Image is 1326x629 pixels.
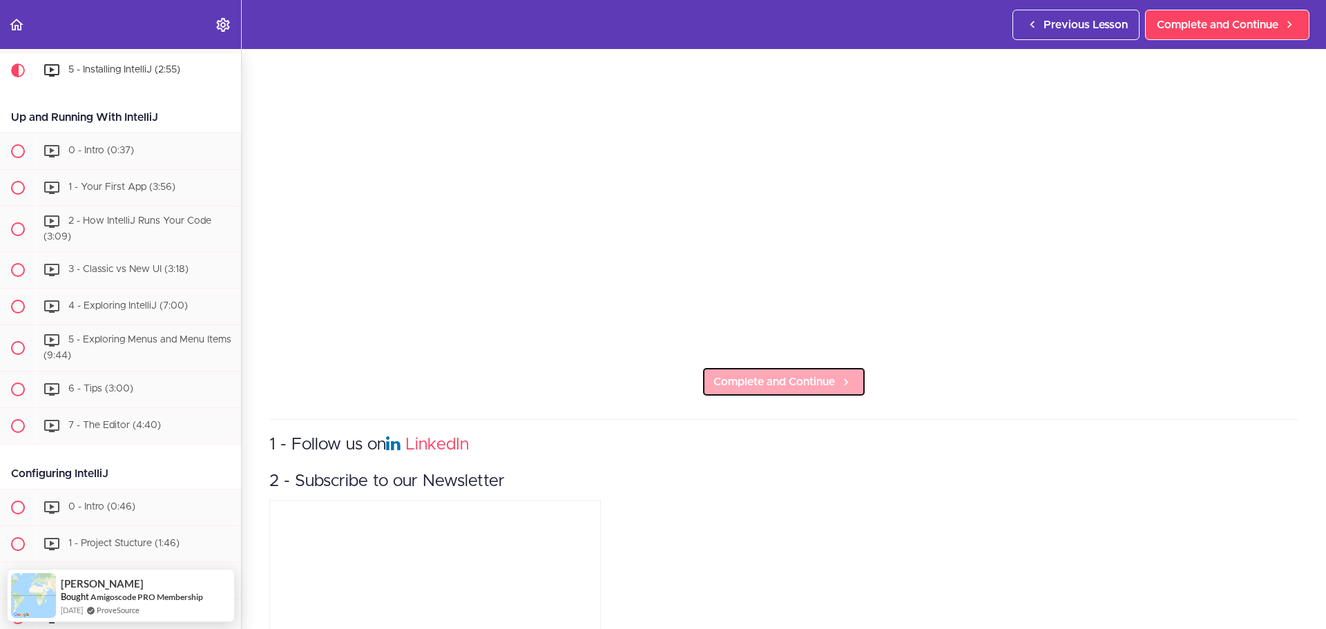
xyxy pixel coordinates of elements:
a: Previous Lesson [1012,10,1140,40]
span: [PERSON_NAME] [61,578,144,590]
span: 4 - Exploring IntelliJ (7:00) [68,302,188,311]
svg: Settings Menu [215,17,231,33]
span: 7 - The Editor (4:40) [68,420,161,430]
span: 5 - Installing IntelliJ (2:55) [68,65,180,75]
span: 3 - Classic vs New UI (3:18) [68,265,189,275]
span: 0 - Intro (0:46) [68,502,135,512]
a: LinkedIn [405,436,469,453]
h3: 1 - Follow us on [269,434,1298,456]
img: provesource social proof notification image [11,573,56,618]
a: Amigoscode PRO Membership [90,592,203,602]
h3: 2 - Subscribe to our Newsletter [269,470,1298,493]
span: Bought [61,591,89,602]
span: Previous Lesson [1044,17,1128,33]
svg: Back to course curriculum [8,17,25,33]
span: 2 - How IntelliJ Runs Your Code (3:09) [44,216,211,242]
span: Complete and Continue [1157,17,1278,33]
span: [DATE] [61,604,83,616]
span: 5 - Exploring Menus and Menu Items (9:44) [44,336,231,361]
a: ProveSource [97,604,140,616]
span: 1 - Project Stucture (1:46) [68,539,180,548]
span: 1 - Your First App (3:56) [68,182,175,192]
span: 6 - Tips (3:00) [68,384,133,394]
a: Complete and Continue [1145,10,1309,40]
span: 0 - Intro (0:37) [68,146,134,155]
